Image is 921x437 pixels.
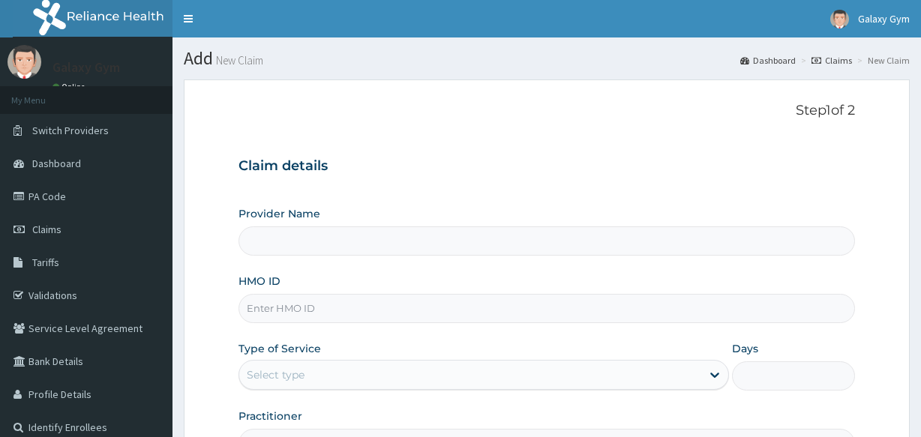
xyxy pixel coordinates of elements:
[213,55,263,66] small: New Claim
[740,54,796,67] a: Dashboard
[52,82,88,92] a: Online
[52,61,120,74] p: Galaxy Gym
[184,49,910,68] h1: Add
[32,124,109,137] span: Switch Providers
[7,45,41,79] img: User Image
[32,223,61,236] span: Claims
[238,103,854,119] p: Step 1 of 2
[811,54,852,67] a: Claims
[853,54,910,67] li: New Claim
[238,409,302,424] label: Practitioner
[32,157,81,170] span: Dashboard
[238,206,320,221] label: Provider Name
[238,294,854,323] input: Enter HMO ID
[238,274,280,289] label: HMO ID
[732,341,758,356] label: Days
[238,158,854,175] h3: Claim details
[247,367,304,382] div: Select type
[830,10,849,28] img: User Image
[858,12,910,25] span: Galaxy Gym
[32,256,59,269] span: Tariffs
[238,341,321,356] label: Type of Service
